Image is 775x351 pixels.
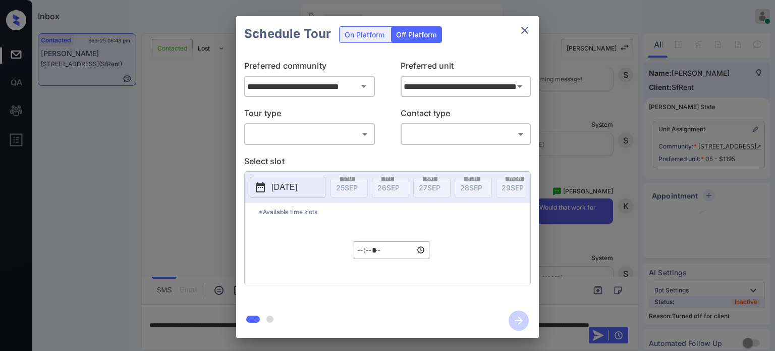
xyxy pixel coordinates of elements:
[513,79,527,93] button: Open
[244,155,531,171] p: Select slot
[271,181,297,193] p: [DATE]
[244,107,375,123] p: Tour type
[250,177,325,198] button: [DATE]
[515,20,535,40] button: close
[340,27,390,42] div: On Platform
[236,16,339,52] h2: Schedule Tour
[259,203,530,221] p: *Available time slots
[391,27,441,42] div: Off Platform
[401,60,531,76] p: Preferred unit
[357,79,371,93] button: Open
[244,60,375,76] p: Preferred community
[354,221,429,280] div: off-platform-time-select
[401,107,531,123] p: Contact type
